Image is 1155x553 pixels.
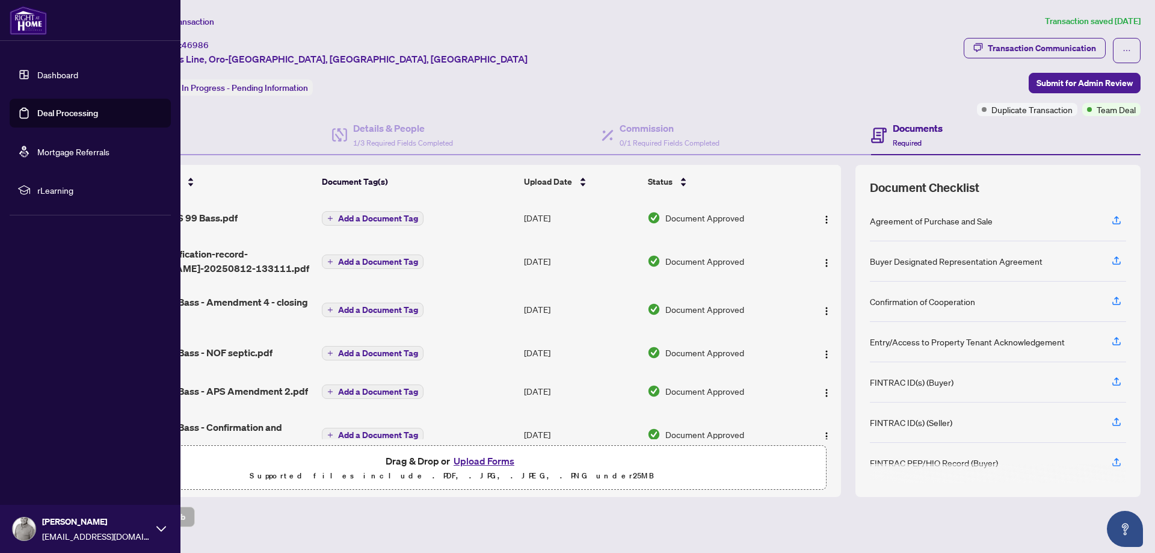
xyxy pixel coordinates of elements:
[150,16,214,27] span: View Transaction
[117,165,318,199] th: (13) File Name
[647,255,661,268] img: Document Status
[338,349,418,357] span: Add a Document Tag
[643,165,798,199] th: Status
[822,306,831,316] img: Logo
[870,375,953,389] div: FINTRAC ID(s) (Buyer)
[317,165,519,199] th: Document Tag(s)
[870,295,975,308] div: Confirmation of Cooperation
[620,138,719,147] span: 0/1 Required Fields Completed
[964,38,1106,58] button: Transaction Communication
[10,6,47,35] img: logo
[322,303,423,317] button: Add a Document Tag
[85,469,819,483] p: Supported files include .PDF, .JPG, .JPEG, .PNG under 25 MB
[822,431,831,441] img: Logo
[42,530,150,543] span: [EMAIL_ADDRESS][DOMAIN_NAME]
[353,121,453,135] h4: Details & People
[322,427,423,443] button: Add a Document Tag
[37,69,78,80] a: Dashboard
[327,432,333,438] span: plus
[182,40,209,51] span: 46986
[524,175,572,188] span: Upload Date
[870,456,998,469] div: FINTRAC PEP/HIO Record (Buyer)
[988,39,1096,58] div: Transaction Communication
[822,215,831,224] img: Logo
[893,121,943,135] h4: Documents
[647,385,661,398] img: Document Status
[665,385,744,398] span: Document Approved
[322,255,423,269] button: Add a Document Tag
[149,79,313,96] div: Status:
[322,211,423,226] button: Add a Document Tag
[1036,73,1133,93] span: Submit for Admin Review
[648,175,673,188] span: Status
[647,428,661,441] img: Document Status
[338,431,418,439] span: Add a Document Tag
[353,138,453,147] span: 1/3 Required Fields Completed
[870,335,1065,348] div: Entry/Access to Property Tenant Acknowledgement
[322,211,423,226] button: Add a Document Tag
[78,446,826,490] span: Drag & Drop orUpload FormsSupported files include .PDF, .JPG, .JPEG, .PNG under25MB
[665,255,744,268] span: Document Approved
[870,416,952,429] div: FINTRAC ID(s) (Seller)
[122,420,313,449] span: Northrop 99 Bass - Confirmation and Coop.pdf
[1045,14,1141,28] article: Transaction saved [DATE]
[122,345,273,360] span: Northrop 99 Bass - NOF septic.pdf
[327,350,333,356] span: plus
[822,350,831,359] img: Logo
[665,303,744,316] span: Document Approved
[620,121,719,135] h4: Commission
[322,385,423,399] button: Add a Document Tag
[893,138,922,147] span: Required
[327,259,333,265] span: plus
[149,52,528,66] span: 99 Bass Line, Oro-[GEOGRAPHIC_DATA], [GEOGRAPHIC_DATA], [GEOGRAPHIC_DATA]
[519,199,643,237] td: [DATE]
[817,343,836,362] button: Logo
[338,388,418,396] span: Add a Document Tag
[519,285,643,333] td: [DATE]
[665,211,744,224] span: Document Approved
[327,215,333,221] span: plus
[817,300,836,319] button: Logo
[665,428,744,441] span: Document Approved
[665,346,744,359] span: Document Approved
[322,302,423,318] button: Add a Document Tag
[13,517,35,540] img: Profile Icon
[338,214,418,223] span: Add a Document Tag
[870,214,993,227] div: Agreement of Purchase and Sale
[870,255,1043,268] div: Buyer Designated Representation Agreement
[519,410,643,459] td: [DATE]
[817,252,836,271] button: Logo
[1123,46,1131,55] span: ellipsis
[122,295,313,324] span: Northrop 99 Bass - Amendment 4 - closing date.pdf
[822,258,831,268] img: Logo
[1107,511,1143,547] button: Open asap
[647,346,661,359] img: Document Status
[37,108,98,119] a: Deal Processing
[122,384,308,398] span: Northrop 99 Bass - APS Amendment 2.pdf
[327,307,333,313] span: plus
[322,346,423,360] button: Add a Document Tag
[991,103,1073,116] span: Duplicate Transaction
[1029,73,1141,93] button: Submit for Admin Review
[822,388,831,398] img: Logo
[322,345,423,361] button: Add a Document Tag
[519,237,643,285] td: [DATE]
[817,425,836,444] button: Logo
[870,179,979,196] span: Document Checklist
[182,82,308,93] span: In Progress - Pending Information
[327,389,333,395] span: plus
[450,453,518,469] button: Upload Forms
[338,306,418,314] span: Add a Document Tag
[817,382,836,401] button: Logo
[519,333,643,372] td: [DATE]
[519,372,643,410] td: [DATE]
[1097,103,1136,116] span: Team Deal
[647,211,661,224] img: Document Status
[647,303,661,316] img: Document Status
[386,453,518,469] span: Drag & Drop or
[519,165,643,199] th: Upload Date
[122,247,313,276] span: fintrac-identification-record-[PERSON_NAME]-20250812-133111.pdf
[338,258,418,266] span: Add a Document Tag
[37,184,162,197] span: rLearning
